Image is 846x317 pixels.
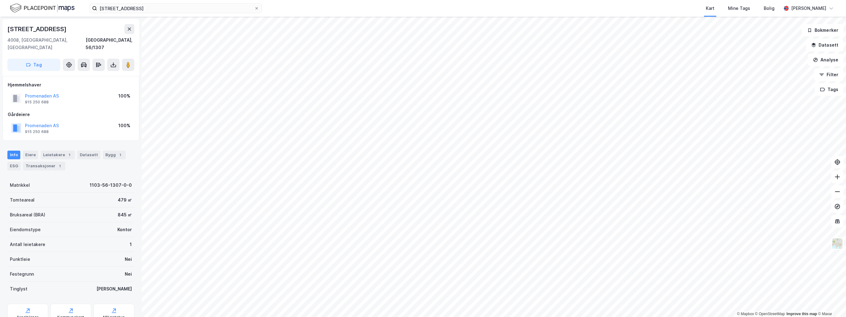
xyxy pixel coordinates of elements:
[8,81,134,89] div: Hjemmelshaver
[814,69,844,81] button: Filter
[90,181,132,189] div: 1103-56-1307-0-0
[118,122,130,129] div: 100%
[832,238,843,249] img: Z
[25,129,49,134] div: 915 250 688
[8,111,134,118] div: Gårdeiere
[764,5,775,12] div: Bolig
[118,196,132,204] div: 479 ㎡
[130,241,132,248] div: 1
[755,312,785,316] a: OpenStreetMap
[10,211,45,219] div: Bruksareal (BRA)
[7,24,68,34] div: [STREET_ADDRESS]
[23,162,65,170] div: Transaksjoner
[7,162,21,170] div: ESG
[10,226,41,233] div: Eiendomstype
[815,287,846,317] div: Kontrollprogram for chat
[10,196,35,204] div: Tomteareal
[103,151,126,159] div: Bygg
[57,163,63,169] div: 1
[791,5,826,12] div: [PERSON_NAME]
[7,36,86,51] div: 4008, [GEOGRAPHIC_DATA], [GEOGRAPHIC_DATA]
[706,5,714,12] div: Kart
[7,59,60,71] button: Tag
[787,312,817,316] a: Improve this map
[10,181,30,189] div: Matrikkel
[118,211,132,219] div: 845 ㎡
[7,151,20,159] div: Info
[125,256,132,263] div: Nei
[10,285,27,293] div: Tinglyst
[86,36,134,51] div: [GEOGRAPHIC_DATA], 56/1307
[737,312,754,316] a: Mapbox
[125,270,132,278] div: Nei
[117,152,123,158] div: 1
[802,24,844,36] button: Bokmerker
[10,270,34,278] div: Festegrunn
[728,5,750,12] div: Mine Tags
[10,3,75,14] img: logo.f888ab2527a4732fd821a326f86c7f29.svg
[77,151,100,159] div: Datasett
[806,39,844,51] button: Datasett
[10,256,30,263] div: Punktleie
[66,152,72,158] div: 1
[117,226,132,233] div: Kontor
[10,241,45,248] div: Antall leietakere
[41,151,75,159] div: Leietakere
[25,100,49,105] div: 915 250 688
[97,4,254,13] input: Søk på adresse, matrikkel, gårdeiere, leietakere eller personer
[118,92,130,100] div: 100%
[815,287,846,317] iframe: Chat Widget
[808,54,844,66] button: Analyse
[815,83,844,96] button: Tags
[23,151,38,159] div: Eiere
[96,285,132,293] div: [PERSON_NAME]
